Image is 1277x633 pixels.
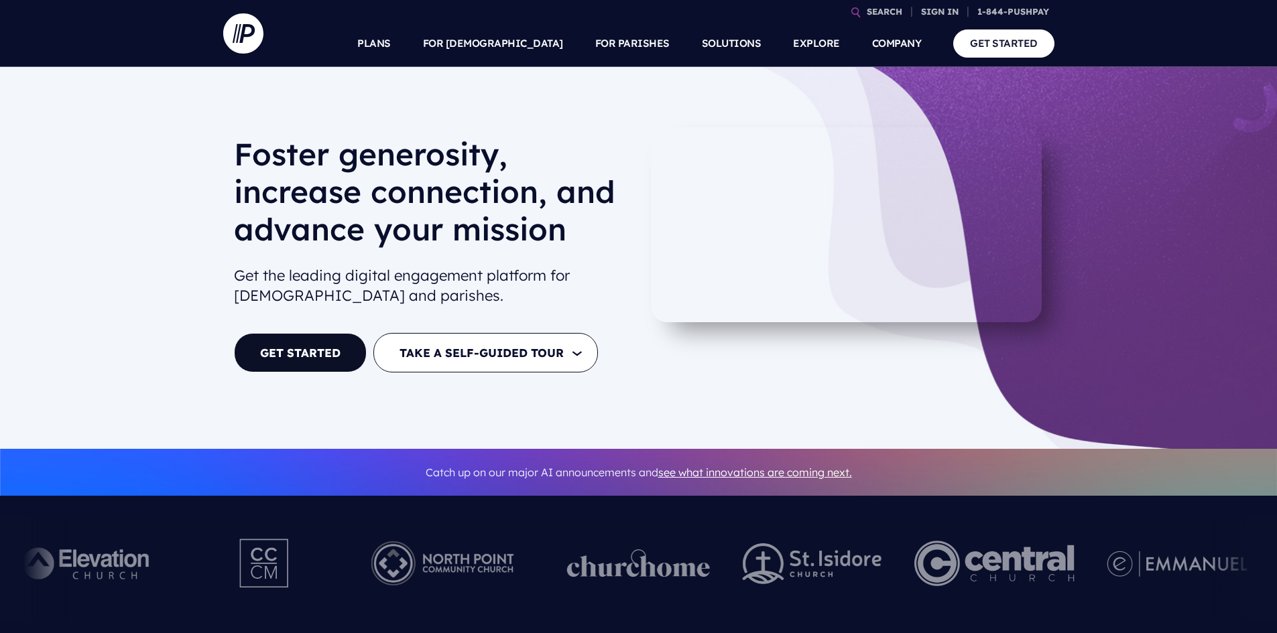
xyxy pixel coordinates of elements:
a: FOR [DEMOGRAPHIC_DATA] [423,20,563,67]
img: Pushpay_Logo__CCM [212,526,318,600]
button: TAKE A SELF-GUIDED TOUR [373,333,598,372]
p: Catch up on our major AI announcements and [234,458,1044,488]
img: pp_logos_2 [743,543,882,584]
a: PLANS [357,20,391,67]
a: COMPANY [872,20,922,67]
h2: Get the leading digital engagement platform for [DEMOGRAPHIC_DATA] and parishes. [234,260,628,312]
a: SOLUTIONS [702,20,762,67]
a: GET STARTED [234,333,367,372]
h1: Foster generosity, increase connection, and advance your mission [234,135,628,259]
a: GET STARTED [953,29,1054,57]
a: FOR PARISHES [595,20,670,67]
img: pp_logos_1 [567,549,711,577]
a: EXPLORE [793,20,840,67]
a: see what innovations are coming next. [658,466,852,479]
img: Pushpay_Logo__NorthPoint [351,526,535,600]
img: Central Church Henderson NV [914,526,1075,600]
